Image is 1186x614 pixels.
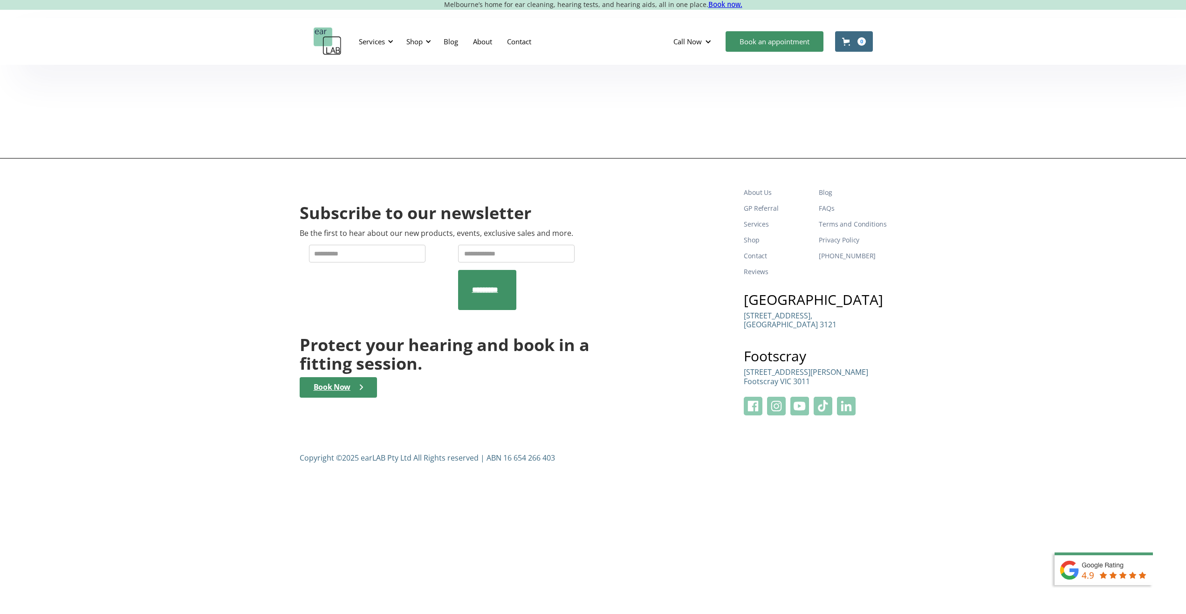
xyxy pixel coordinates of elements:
div: Shop [401,28,434,55]
iframe: reCAPTCHA [309,270,451,306]
p: [STREET_ADDRESS][PERSON_NAME] Footscray VIC 3011 [744,368,868,386]
h2: Subscribe to our newsletter [300,202,531,224]
a: Book an appointment [726,31,823,52]
a: Terms and Conditions [819,216,886,232]
h3: Footscray [744,349,886,363]
a: Book Now [300,377,377,397]
a: Services [744,216,811,232]
a: Blog [436,28,466,55]
a: Contact [744,248,811,264]
img: Linkeidn Logo [837,397,856,415]
h3: [GEOGRAPHIC_DATA] [744,293,886,307]
a: [PHONE_NUMBER] [819,248,886,264]
form: Newsletter Form [300,245,590,310]
a: Contact [500,28,539,55]
div: 0 [857,37,866,46]
img: Facebook Logo [744,397,762,415]
div: Call Now [666,28,721,55]
a: home [314,28,342,55]
a: [STREET_ADDRESS][PERSON_NAME]Footscray VIC 3011 [744,368,868,393]
a: Open cart [835,31,873,52]
a: Reviews [744,264,811,280]
h2: Protect your hearing and book in a fitting session. [300,336,590,373]
a: Blog [819,185,886,200]
a: GP Referral [744,200,811,216]
div: Services [353,28,396,55]
a: [STREET_ADDRESS],[GEOGRAPHIC_DATA] 3121 [744,311,836,336]
div: Services [359,37,385,46]
a: FAQs [819,200,886,216]
p: [STREET_ADDRESS], [GEOGRAPHIC_DATA] 3121 [744,311,836,329]
img: Instagram Logo [767,397,786,415]
a: Privacy Policy [819,232,886,248]
div: Shop [406,37,423,46]
p: Be the first to hear about our new products, events, exclusive sales and more. [300,229,573,238]
div: Call Now [673,37,702,46]
a: Shop [744,232,811,248]
div: Book Now [314,383,350,392]
a: About [466,28,500,55]
div: Copyright ©2025 earLAB Pty Ltd All Rights reserved | ABN 16 654 266 403 [300,453,555,463]
a: About Us [744,185,811,200]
